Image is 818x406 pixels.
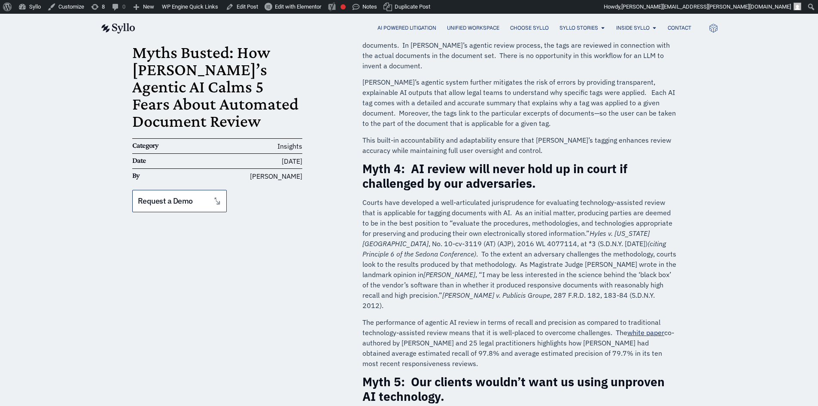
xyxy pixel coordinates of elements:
div: Menu Toggle [152,24,691,32]
a: Syllo Stories [560,24,598,32]
h1: Myths Busted: How [PERSON_NAME]’s Agentic AI Calms 5 Fears About Automated Document Review [132,44,303,130]
a: Choose Syllo [510,24,549,32]
em: [PERSON_NAME] [423,270,475,279]
a: Request a Demo [132,190,227,212]
span: Request a Demo [138,197,193,205]
h6: By [132,171,189,180]
nav: Menu [152,24,691,32]
span: Insights [277,142,302,150]
em: [PERSON_NAME] v. Publicis Groupe [442,291,550,299]
img: syllo [100,23,135,34]
a: Inside Syllo [616,24,650,32]
strong: Myth 4: AI review will never hold up in court if challenged by our adversaries. [362,161,627,191]
p: Courts have developed a well-articulated jurisprudence for evaluating technology-assisted review ... [362,197,677,311]
strong: Myth 5: Our clients wouldn’t want us using unproven AI technology. [362,374,665,404]
div: Focus keyphrase not set [341,4,346,9]
p: [PERSON_NAME]’s agentic system further mitigates the risk of errors by providing transparent, exp... [362,77,677,128]
a: white paper [627,328,664,337]
span: Edit with Elementor [275,3,321,10]
span: [PERSON_NAME] [250,171,302,181]
span: [PERSON_NAME][EMAIL_ADDRESS][PERSON_NAME][DOMAIN_NAME] [621,3,791,10]
p: This built-in accountability and adaptability ensure that [PERSON_NAME]’s tagging enhances review... [362,135,677,156]
h6: Category [132,141,189,150]
h6: Date [132,156,189,165]
a: Unified Workspace [447,24,499,32]
p: The performance of agentic AI review in terms of recall and precision as compared to traditional ... [362,317,677,369]
time: [DATE] [282,157,302,165]
a: AI Powered Litigation [377,24,436,32]
p: When language models are used to issue code documents, the outputs are the tags applied to docume... [362,30,677,71]
a: Contact [668,24,691,32]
